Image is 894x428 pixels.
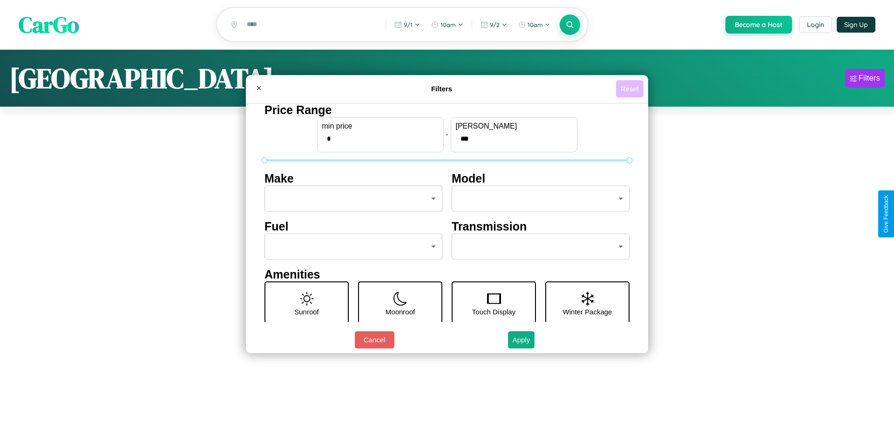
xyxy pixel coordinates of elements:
h4: Transmission [452,220,630,233]
button: Login [799,16,832,33]
h4: Model [452,172,630,185]
button: Apply [508,331,535,348]
button: 9/2 [476,17,512,32]
div: Give Feedback [883,195,889,233]
button: Cancel [355,331,394,348]
button: 9/1 [390,17,425,32]
button: 10am [514,17,555,32]
button: Reset [616,80,643,97]
p: Touch Display [472,306,515,318]
button: Filters [845,69,885,88]
label: [PERSON_NAME] [456,122,572,130]
p: Winter Package [563,306,612,318]
div: Filters [859,74,880,83]
span: 10am [440,21,456,28]
h4: Amenities [264,268,630,281]
button: Sign Up [837,17,875,33]
span: CarGo [19,9,79,40]
h4: Make [264,172,442,185]
label: min price [322,122,439,130]
p: Moonroof [386,306,415,318]
p: Sunroof [294,306,319,318]
h1: [GEOGRAPHIC_DATA] [9,59,274,97]
h4: Price Range [264,103,630,117]
button: 10am [427,17,468,32]
button: Become a Host [725,16,792,34]
span: 9 / 2 [490,21,500,28]
p: - [446,128,448,141]
span: 9 / 1 [404,21,413,28]
h4: Fuel [264,220,442,233]
h4: Filters [267,85,616,93]
span: 10am [528,21,543,28]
